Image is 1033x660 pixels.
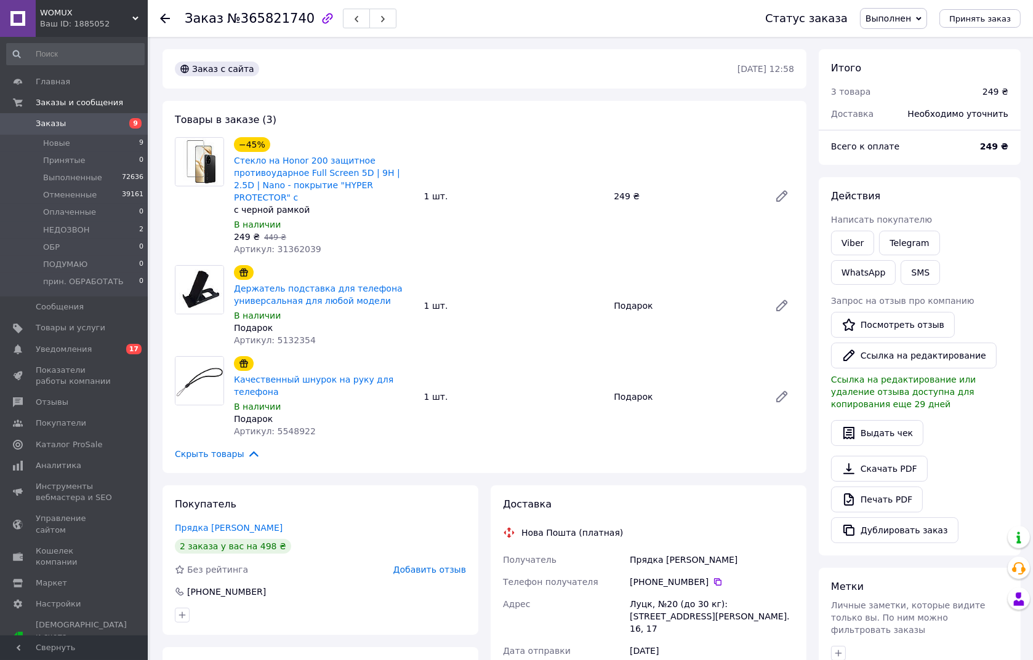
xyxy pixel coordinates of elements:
span: 0 [139,276,143,287]
div: Нова Пошта (платная) [518,527,626,539]
span: Покупатели [36,418,86,429]
a: Редактировать [770,384,794,409]
span: [DEMOGRAPHIC_DATA] и счета [36,619,127,653]
span: В наличии [234,402,281,412]
span: Адрес [503,599,530,609]
span: Заказы и сообщения [36,97,123,108]
div: 249 ₴ [983,85,1008,98]
span: Выполнен [866,14,911,23]
div: Необходимо уточнить [901,100,1016,127]
span: Выполненные [43,172,102,183]
span: Запрос на отзыв про компанию [831,296,975,306]
span: Отмененные [43,189,97,201]
span: Инструменты вебмастера и SEO [36,481,114,503]
span: Метки [831,581,864,592]
div: Прядка [PERSON_NAME] [627,549,797,571]
a: Стекло на Honor 200 защитное противоударное Full Screen 5D | 9H | 2.5D | Nano - покрытие "HYPER P... [234,156,400,202]
span: Личные заметки, которые видите только вы. По ним можно фильтровать заказы [831,600,986,635]
span: 0 [139,155,143,166]
span: Показатели работы компании [36,365,114,387]
a: Держатель подставка для телефона универсальная для любой модели [234,284,403,306]
a: Редактировать [770,184,794,209]
div: Ваш ID: 1885052 [40,18,148,30]
span: Товары и услуги [36,322,105,333]
span: Заказы [36,118,66,129]
div: 1 шт. [419,188,609,205]
div: Подарок [234,413,414,425]
span: 17 [126,344,142,354]
div: [PHONE_NUMBER] [186,586,267,598]
div: [PHONE_NUMBER] [630,576,794,588]
img: Качественный шнурок на руку для телефона [175,357,223,405]
span: Сообщения [36,301,84,312]
input: Поиск [6,43,145,65]
a: Качественный шнурок на руку для телефона [234,375,393,397]
a: Редактировать [770,293,794,318]
span: Товары в заказе (3) [175,114,276,125]
span: Кошелек компании [36,546,114,568]
span: 0 [139,207,143,218]
span: В наличии [234,311,281,320]
button: Выдать чек [831,420,923,446]
span: 0 [139,242,143,253]
span: Действия [831,190,880,202]
span: Принятые [43,155,86,166]
div: Подарок [609,297,765,314]
div: Вернуться назад [160,12,170,25]
div: Заказ с сайта [175,62,259,76]
span: Скрыть товары [175,447,260,461]
button: SMS [901,260,940,285]
span: Уведомления [36,344,92,355]
span: №365821740 [227,11,315,26]
span: Доставка [831,109,874,119]
span: 0 [139,259,143,270]
button: Дублировать заказ [831,517,959,543]
span: Всего к оплате [831,141,899,151]
span: Телефон получателя [503,577,598,587]
span: Отзывы [36,397,68,408]
span: Настройки [36,598,81,610]
span: Артикул: 31362039 [234,244,321,254]
div: 1 шт. [419,297,609,314]
span: Покупатель [175,498,236,510]
div: с черной рамкой [234,204,414,216]
span: Итого [831,62,861,74]
span: Оплаченные [43,207,96,218]
span: Дата отправки [503,646,571,656]
a: Скачать PDF [831,456,928,482]
span: 2 [139,225,143,236]
span: Написать покупателю [831,215,932,225]
div: 1 шт. [419,388,609,405]
span: Принять заказ [949,14,1011,23]
b: 249 ₴ [980,141,1008,151]
img: Стекло на Honor 200 защитное противоударное Full Screen 5D | 9H | 2.5D | Nano - покрытие "HYPER P... [175,138,223,185]
a: WhatsApp [831,260,896,285]
div: Подарок [609,388,765,405]
time: [DATE] 12:58 [738,64,794,74]
div: Подарок [234,322,414,334]
span: Без рейтинга [187,565,248,575]
span: WOMUX [40,7,132,18]
span: Главная [36,76,70,87]
div: Луцк, №20 (до 30 кг): [STREET_ADDRESS][PERSON_NAME]. 16, 17 [627,593,797,640]
div: 249 ₴ [609,188,765,205]
span: 249 ₴ [234,232,260,242]
span: Доставка [503,498,552,510]
button: Ссылка на редактирование [831,343,997,368]
span: Новые [43,138,70,149]
span: 449 ₴ [264,233,286,242]
span: 9 [129,118,142,129]
span: Получатель [503,555,557,565]
span: Управление сайтом [36,513,114,535]
span: 39161 [122,189,143,201]
span: Артикул: 5548922 [234,426,316,436]
span: Заказ [185,11,223,26]
span: Каталог ProSale [36,439,102,450]
span: Маркет [36,578,67,589]
span: ПОДУМАЮ [43,259,87,270]
button: Принять заказ [939,9,1021,28]
a: Telegram [879,231,939,255]
span: 72636 [122,172,143,183]
span: Ссылка на редактирование или удаление отзыва доступна для копирования еще 29 дней [831,375,976,409]
div: Статус заказа [765,12,848,25]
